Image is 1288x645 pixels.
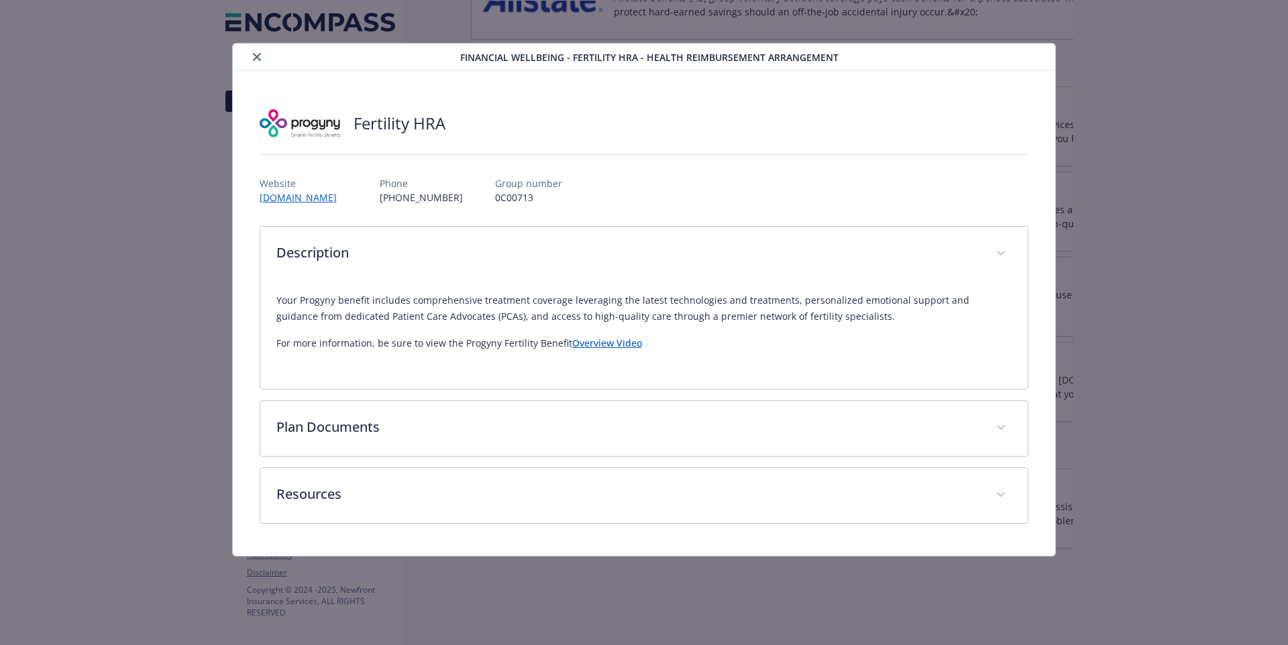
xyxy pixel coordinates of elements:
[276,243,980,263] p: Description
[260,176,347,190] p: Website
[260,191,347,204] a: [DOMAIN_NAME]
[249,49,265,65] button: close
[380,190,463,204] p: [PHONE_NUMBER]
[260,468,1028,523] div: Resources
[260,401,1028,456] div: Plan Documents
[276,335,1012,351] p: For more information, be sure to view the Progyny Fertility Benefit
[380,176,463,190] p: Phone
[129,43,1159,556] div: details for plan Financial Wellbeing - Fertility HRA - Health Reimbursement Arrangement
[495,176,562,190] p: Group number
[460,50,839,64] span: Financial Wellbeing - Fertility HRA - Health Reimbursement Arrangement
[276,417,980,437] p: Plan Documents
[276,292,1012,325] p: Your Progyny benefit includes comprehensive treatment coverage leveraging the latest technologies...
[276,484,980,504] p: Resources
[572,337,642,349] a: Overview Video
[260,227,1028,282] div: Description
[260,103,340,143] img: Progyny
[495,190,562,204] p: 0C00713
[260,282,1028,389] div: Description
[354,112,445,135] h2: Fertility HRA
